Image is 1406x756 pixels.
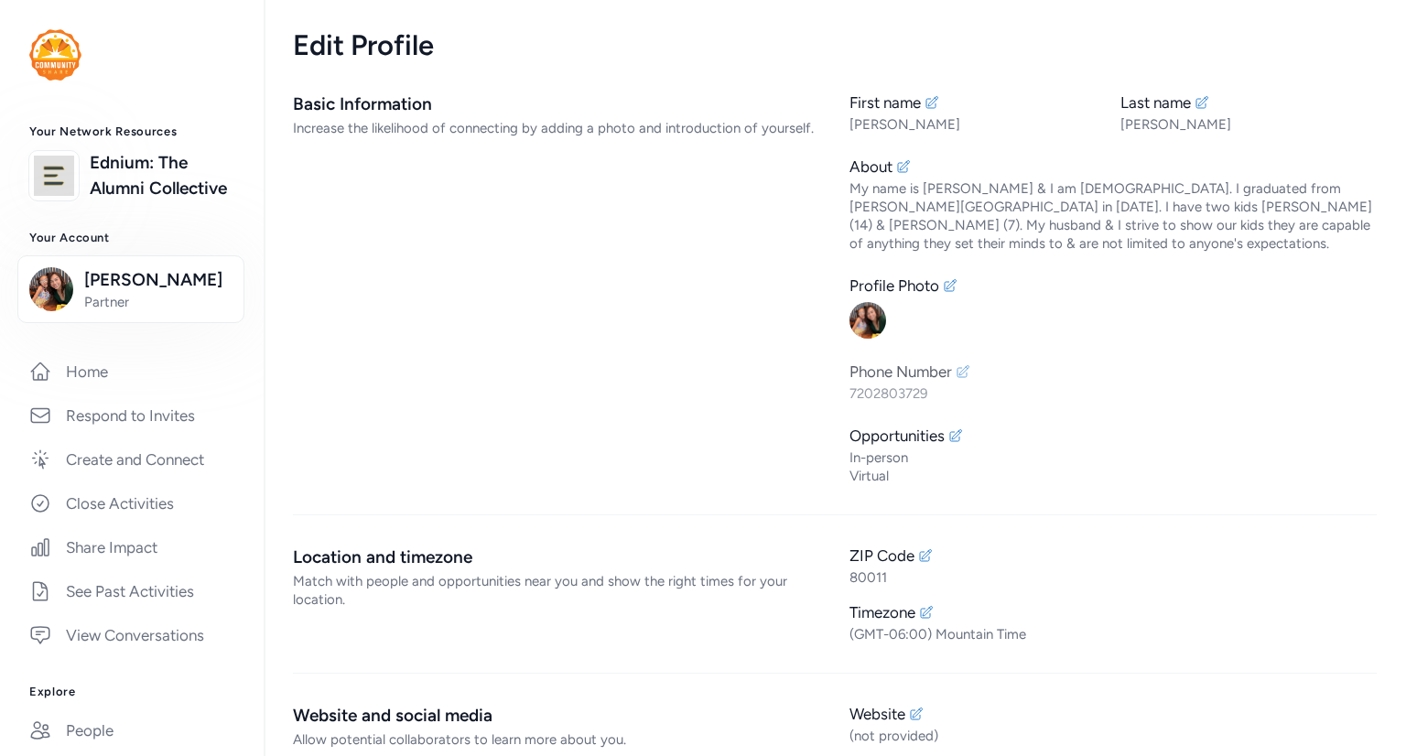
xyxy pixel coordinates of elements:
[849,179,1377,253] div: My name is [PERSON_NAME] & I am [DEMOGRAPHIC_DATA]. I graduated from [PERSON_NAME][GEOGRAPHIC_DAT...
[293,545,820,570] div: Location and timezone
[849,92,921,113] div: First name
[849,545,914,567] div: ZIP Code
[15,439,249,480] a: Create and Connect
[849,448,1377,467] div: In-person
[849,568,1377,587] div: 80011
[849,302,886,339] img: Avatar
[849,115,1106,134] div: [PERSON_NAME]
[293,29,1377,62] div: Edit Profile
[849,275,939,297] div: Profile Photo
[17,255,244,323] button: [PERSON_NAME]Partner
[849,703,905,725] div: Website
[90,150,234,201] a: Ednium: The Alumni Collective
[15,527,249,567] a: Share Impact
[84,267,233,293] span: [PERSON_NAME]
[1120,92,1191,113] div: Last name
[29,231,234,245] h3: Your Account
[29,124,234,139] h3: Your Network Resources
[15,351,249,392] a: Home
[849,727,1377,745] div: (not provided)
[849,467,1377,485] div: Virtual
[293,703,820,729] div: Website and social media
[849,425,945,447] div: Opportunities
[1120,115,1377,134] div: [PERSON_NAME]
[293,92,820,117] div: Basic Information
[849,361,952,383] div: Phone Number
[34,156,74,196] img: logo
[15,615,249,655] a: View Conversations
[15,571,249,611] a: See Past Activities
[15,710,249,751] a: People
[29,685,234,699] h3: Explore
[15,483,249,524] a: Close Activities
[849,601,915,623] div: Timezone
[29,29,81,81] img: logo
[293,119,820,137] div: Increase the likelihood of connecting by adding a photo and introduction of yourself.
[84,293,233,311] span: Partner
[293,572,820,609] div: Match with people and opportunities near you and show the right times for your location.
[849,156,892,178] div: About
[849,384,1377,403] div: 7202803729
[15,395,249,436] a: Respond to Invites
[293,730,820,749] div: Allow potential collaborators to learn more about you.
[849,625,1377,643] div: (GMT-06:00) Mountain Time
